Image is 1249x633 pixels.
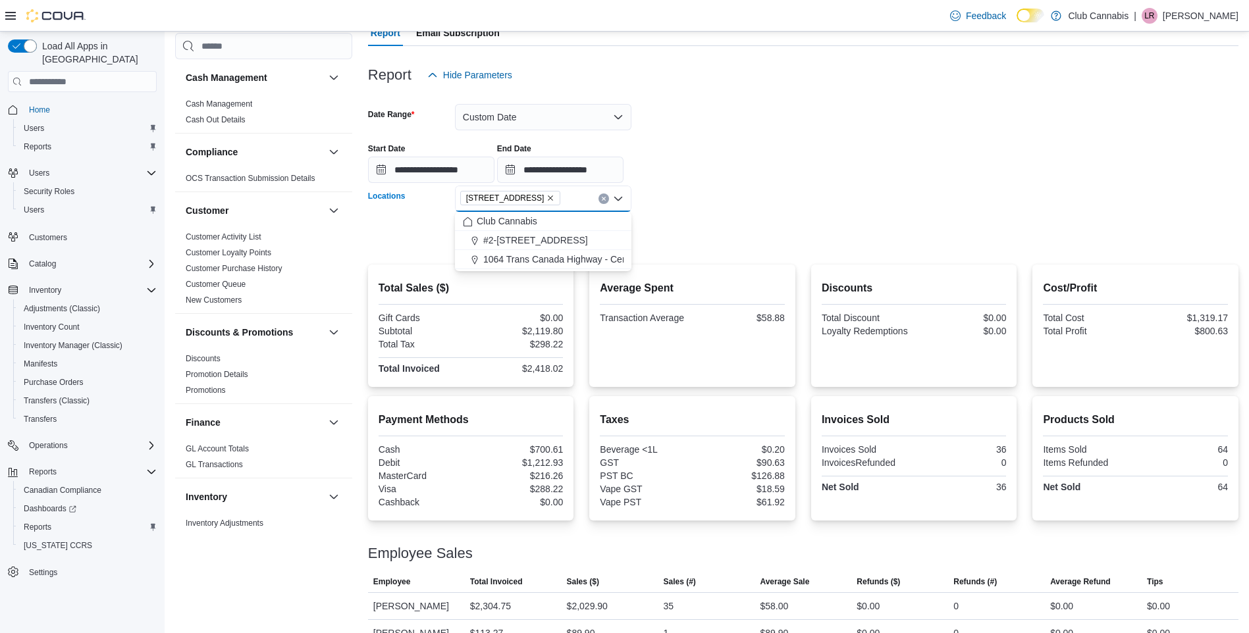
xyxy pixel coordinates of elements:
[18,139,57,155] a: Reports
[18,184,157,199] span: Security Roles
[695,313,785,323] div: $58.88
[13,138,162,156] button: Reports
[13,336,162,355] button: Inventory Manager (Classic)
[822,326,911,336] div: Loyalty Redemptions
[546,194,554,202] button: Remove 355 Birch Ave from selection in this group
[368,157,494,183] input: Press the down key to open a popover containing a calendar.
[24,282,157,298] span: Inventory
[18,301,157,316] span: Adjustments (Classic)
[18,411,62,427] a: Transfers
[326,324,342,340] button: Discounts & Promotions
[29,168,49,178] span: Users
[24,228,157,245] span: Customers
[18,338,157,353] span: Inventory Manager (Classic)
[1138,313,1228,323] div: $1,319.17
[600,457,689,468] div: GST
[18,139,157,155] span: Reports
[24,522,51,532] span: Reports
[186,99,252,109] a: Cash Management
[473,457,563,468] div: $1,212.93
[24,464,62,480] button: Reports
[3,255,162,273] button: Catalog
[600,484,689,494] div: Vape GST
[466,191,545,205] span: [STREET_ADDRESS]
[13,355,162,373] button: Manifests
[186,444,249,453] a: GL Account Totals
[24,165,55,181] button: Users
[1147,576,1163,587] span: Tips
[953,598,959,614] div: 0
[18,482,157,498] span: Canadian Compliance
[24,141,51,152] span: Reports
[455,104,631,130] button: Custom Date
[18,411,157,427] span: Transfers
[917,457,1006,468] div: 0
[966,9,1006,22] span: Feedback
[186,295,242,305] span: New Customers
[18,538,97,553] a: [US_STATE] CCRS
[186,519,263,528] a: Inventory Adjustments
[917,444,1006,455] div: 36
[857,576,900,587] span: Refunds ($)
[24,123,44,134] span: Users
[13,481,162,499] button: Canadian Compliance
[379,313,468,323] div: Gift Cards
[186,71,267,84] h3: Cash Management
[443,68,512,82] span: Hide Parameters
[1043,457,1132,468] div: Items Refunded
[326,489,342,505] button: Inventory
[600,313,689,323] div: Transaction Average
[24,186,74,197] span: Security Roles
[18,374,157,390] span: Purchase Orders
[600,497,689,507] div: Vape PST
[368,545,473,561] h3: Employee Sales
[371,20,400,46] span: Report
[613,193,624,204] button: Close list of options
[917,326,1006,336] div: $0.00
[1043,280,1228,296] h2: Cost/Profit
[186,369,248,380] span: Promotion Details
[368,143,406,154] label: Start Date
[600,412,785,428] h2: Taxes
[822,444,911,455] div: Invoices Sold
[695,444,785,455] div: $0.20
[3,281,162,299] button: Inventory
[760,598,788,614] div: $58.00
[18,356,63,372] a: Manifests
[29,567,57,578] span: Settings
[822,482,859,492] strong: Net Sold
[473,339,563,349] div: $298.22
[379,326,468,336] div: Subtotal
[186,114,246,125] span: Cash Out Details
[1134,8,1136,24] p: |
[1050,598,1073,614] div: $0.00
[13,410,162,428] button: Transfers
[600,280,785,296] h2: Average Spent
[567,576,599,587] span: Sales ($)
[29,259,56,269] span: Catalog
[186,247,271,258] span: Customer Loyalty Points
[379,280,564,296] h2: Total Sales ($)
[1043,326,1132,336] div: Total Profit
[24,340,122,351] span: Inventory Manager (Classic)
[326,415,342,430] button: Finance
[416,20,500,46] span: Email Subscription
[326,144,342,160] button: Compliance
[186,518,263,528] span: Inventory Adjustments
[13,119,162,138] button: Users
[24,282,66,298] button: Inventory
[186,204,228,217] h3: Customer
[18,120,49,136] a: Users
[186,326,323,339] button: Discounts & Promotions
[1138,326,1228,336] div: $800.63
[368,67,412,83] h3: Report
[3,463,162,481] button: Reports
[13,299,162,318] button: Adjustments (Classic)
[379,457,468,468] div: Debit
[473,484,563,494] div: $288.22
[857,598,880,614] div: $0.00
[18,202,157,218] span: Users
[1142,8,1157,24] div: Linda Robinson
[422,62,518,88] button: Hide Parameters
[29,105,50,115] span: Home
